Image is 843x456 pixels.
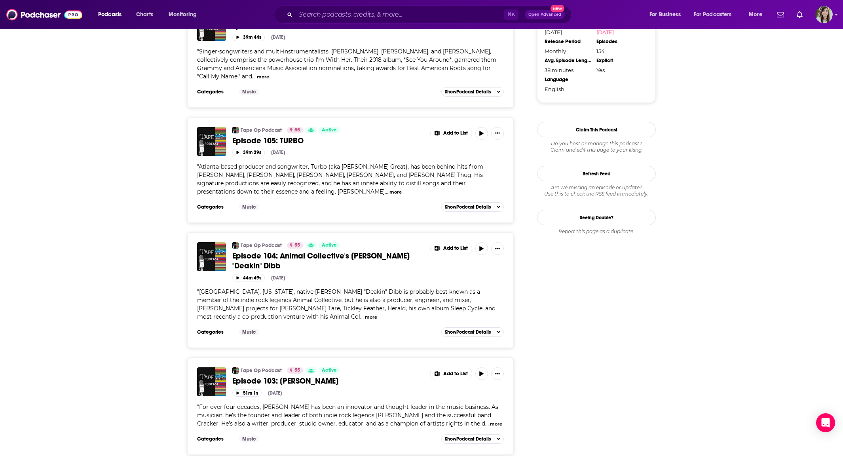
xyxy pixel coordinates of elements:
h3: Categories [197,89,233,95]
button: ShowPodcast Details [441,434,504,444]
button: Claim This Podcast [537,122,656,137]
div: Open Intercom Messenger [816,413,835,432]
a: Music [239,436,259,442]
a: Tape Op Podcast [232,127,239,133]
span: Monitoring [169,9,197,20]
span: Logged in as devinandrade [815,6,833,23]
div: Avg. Episode Length [545,57,591,64]
a: 55 [287,127,303,133]
div: Release Period [545,38,591,45]
span: For Podcasters [694,9,732,20]
div: 38 minutes [545,67,591,73]
span: Atlanta-based producer and songwriter, Turbo (aka [PERSON_NAME] Great), has been behind hits from... [197,163,483,195]
a: [DATE] [596,29,643,35]
button: ShowPodcast Details [441,327,504,337]
a: Episode 105: TURBO [232,136,425,146]
h3: Categories [197,204,233,210]
span: ... [485,420,489,427]
div: [DATE] [545,29,591,35]
div: [DATE] [271,34,285,40]
a: Music [239,329,259,335]
img: Podchaser - Follow, Share and Rate Podcasts [6,7,82,22]
button: 51m 1s [232,389,262,397]
div: [DATE] [271,150,285,155]
a: Show notifications dropdown [774,8,787,21]
button: Show More Button [491,242,504,255]
span: Open Advanced [528,13,561,17]
span: Active [322,367,337,374]
div: [DATE] [268,390,282,396]
input: Search podcasts, credits, & more... [296,8,504,21]
button: open menu [689,8,743,21]
span: ... [252,73,256,80]
span: Show Podcast Details [445,436,491,442]
a: Seeing Double? [537,210,656,225]
span: For Business [649,9,681,20]
img: User Profile [815,6,833,23]
div: Yes [596,67,643,73]
a: Tape Op Podcast [241,367,282,374]
div: Report this page as a duplicate. [537,228,656,235]
img: Episode 103: David Lowery [197,367,226,396]
span: Active [322,241,337,249]
span: Show Podcast Details [445,204,491,210]
a: Tape Op Podcast [241,242,282,249]
div: [DATE] [271,275,285,281]
button: 39m 29s [232,149,265,156]
a: Show notifications dropdown [794,8,806,21]
div: Episodes [596,38,643,45]
button: more [389,189,402,196]
span: Episode 103: [PERSON_NAME] [232,376,338,386]
button: Show More Button [431,242,472,255]
img: Tape Op Podcast [232,367,239,374]
span: [GEOGRAPHIC_DATA], [US_STATE], native [PERSON_NAME] "Deakin" Dibb is probably best known as a mem... [197,288,496,320]
div: 154 [596,48,643,54]
button: Show More Button [431,367,472,380]
button: Show profile menu [815,6,833,23]
span: " [197,403,498,427]
button: more [490,421,502,427]
button: open menu [743,8,772,21]
button: 44m 49s [232,274,265,281]
button: open menu [644,8,691,21]
span: Episode 104: Animal Collective's [PERSON_NAME] "Deakin" Dibb [232,251,410,271]
div: Search podcasts, credits, & more... [281,6,579,24]
img: Episode 105: TURBO [197,127,226,156]
a: Active [319,367,340,374]
span: For over four decades, [PERSON_NAME] has been an innovator and thought leader in the music busine... [197,403,498,427]
span: Podcasts [98,9,122,20]
img: Episode 104: Animal Collective's Josh "Deakin" Dibb [197,242,226,271]
span: " [197,163,483,195]
button: Refresh Feed [537,166,656,181]
button: ShowPodcast Details [441,202,504,212]
a: Charts [131,8,158,21]
a: Active [319,242,340,249]
button: open menu [93,8,132,21]
button: Open AdvancedNew [525,10,565,19]
span: " [197,288,496,320]
span: Charts [136,9,153,20]
a: 55 [287,242,303,249]
span: ... [385,188,388,195]
a: Episode 103: [PERSON_NAME] [232,376,425,386]
a: 55 [287,367,303,374]
h3: Categories [197,329,233,335]
span: Add to List [443,245,468,251]
span: ... [360,313,364,320]
span: 55 [294,126,300,134]
button: Show More Button [491,127,504,140]
div: Are we missing an episode or update? Use this to check the RSS feed immediately. [537,184,656,197]
img: Tape Op Podcast [232,242,239,249]
span: ⌘ K [504,9,518,20]
button: Show More Button [491,367,504,380]
a: Tape Op Podcast [241,127,282,133]
a: Music [239,89,259,95]
span: Do you host or manage this podcast? [537,141,656,147]
span: New [551,5,565,12]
